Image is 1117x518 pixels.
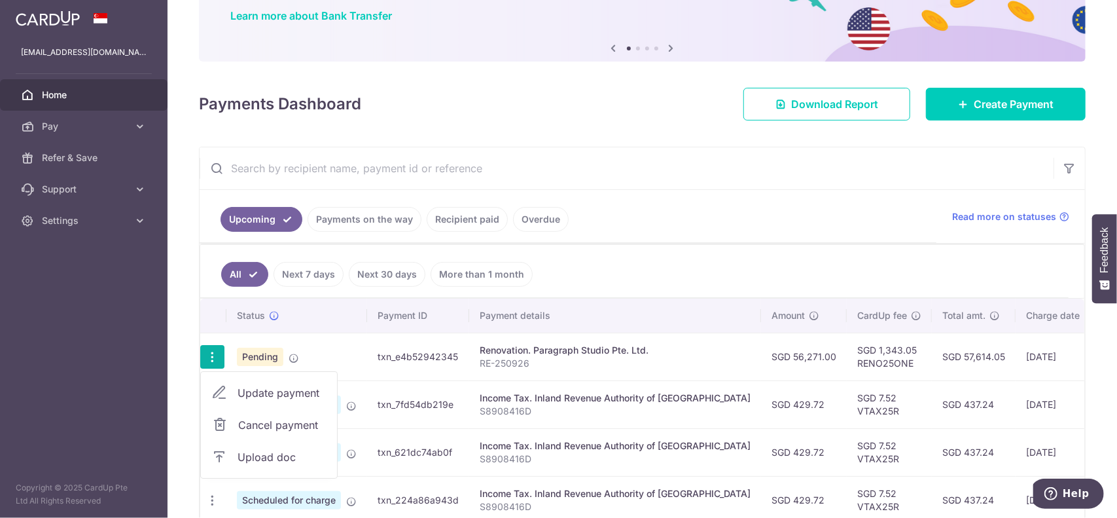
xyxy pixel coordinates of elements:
[480,357,751,370] p: RE-250926
[932,333,1016,380] td: SGD 57,614.05
[427,207,508,232] a: Recipient paid
[42,120,128,133] span: Pay
[952,210,1069,223] a: Read more on statuses
[480,453,751,466] p: S8908416D
[926,88,1086,120] a: Create Payment
[367,380,469,428] td: txn_7fd54db219e
[761,333,847,380] td: SGD 56,271.00
[308,207,421,232] a: Payments on the way
[469,299,761,333] th: Payment details
[480,500,751,513] p: S8908416D
[847,380,932,428] td: SGD 7.52 VTAX25R
[199,92,361,116] h4: Payments Dashboard
[237,309,265,322] span: Status
[221,262,268,287] a: All
[200,147,1054,189] input: Search by recipient name, payment id or reference
[21,46,147,59] p: [EMAIL_ADDRESS][DOMAIN_NAME]
[42,151,128,164] span: Refer & Save
[480,487,751,500] div: Income Tax. Inland Revenue Authority of [GEOGRAPHIC_DATA]
[513,207,569,232] a: Overdue
[274,262,344,287] a: Next 7 days
[480,392,751,405] div: Income Tax. Inland Revenue Authority of [GEOGRAPHIC_DATA]
[771,309,805,322] span: Amount
[230,9,392,22] a: Learn more about Bank Transfer
[761,428,847,476] td: SGD 429.72
[791,96,878,112] span: Download Report
[349,262,425,287] a: Next 30 days
[952,210,1056,223] span: Read more on statuses
[367,428,469,476] td: txn_621dc74ab0f
[847,333,932,380] td: SGD 1,343.05 RENO25ONE
[237,348,283,366] span: Pending
[942,309,985,322] span: Total amt.
[1016,380,1105,428] td: [DATE]
[480,405,751,418] p: S8908416D
[1092,214,1117,303] button: Feedback - Show survey
[1026,309,1080,322] span: Charge date
[237,491,341,509] span: Scheduled for charge
[1099,227,1110,273] span: Feedback
[42,88,128,102] span: Home
[42,214,128,227] span: Settings
[16,10,80,26] img: CardUp
[932,428,1016,476] td: SGD 437.24
[761,380,847,428] td: SGD 429.72
[221,207,302,232] a: Upcoming
[431,262,533,287] a: More than 1 month
[480,344,751,357] div: Renovation. Paragraph Studio Pte. Ltd.
[367,333,469,380] td: txn_e4b52942345
[367,299,469,333] th: Payment ID
[743,88,910,120] a: Download Report
[1033,479,1104,511] iframe: Opens a widget where you can find more information
[42,183,128,196] span: Support
[1016,333,1105,380] td: [DATE]
[847,428,932,476] td: SGD 7.52 VTAX25R
[857,309,907,322] span: CardUp fee
[480,439,751,453] div: Income Tax. Inland Revenue Authority of [GEOGRAPHIC_DATA]
[932,380,1016,428] td: SGD 437.24
[1016,428,1105,476] td: [DATE]
[974,96,1054,112] span: Create Payment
